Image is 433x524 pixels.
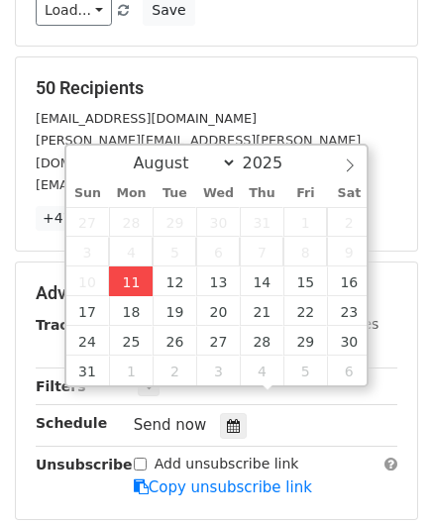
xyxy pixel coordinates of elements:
input: Year [237,154,308,172]
span: August 14, 2025 [240,266,283,296]
label: Add unsubscribe link [155,454,299,474]
span: September 5, 2025 [283,356,327,385]
span: August 9, 2025 [327,237,371,266]
span: August 7, 2025 [240,237,283,266]
a: Copy unsubscribe link [134,478,312,496]
span: August 12, 2025 [153,266,196,296]
span: August 6, 2025 [196,237,240,266]
span: August 11, 2025 [109,266,153,296]
span: July 31, 2025 [240,207,283,237]
span: Sun [66,187,110,200]
span: August 20, 2025 [196,296,240,326]
small: [EMAIL_ADDRESS][DOMAIN_NAME] [36,111,257,126]
span: August 23, 2025 [327,296,371,326]
span: August 8, 2025 [283,237,327,266]
span: Fri [283,187,327,200]
span: August 17, 2025 [66,296,110,326]
span: September 6, 2025 [327,356,371,385]
span: August 15, 2025 [283,266,327,296]
small: [PERSON_NAME][EMAIL_ADDRESS][PERSON_NAME][DOMAIN_NAME] [36,133,361,170]
strong: Schedule [36,415,107,431]
small: [EMAIL_ADDRESS][DOMAIN_NAME] [36,177,257,192]
strong: Filters [36,378,86,394]
span: September 1, 2025 [109,356,153,385]
span: August 21, 2025 [240,296,283,326]
span: August 16, 2025 [327,266,371,296]
strong: Unsubscribe [36,457,133,472]
span: August 25, 2025 [109,326,153,356]
span: August 22, 2025 [283,296,327,326]
span: August 10, 2025 [66,266,110,296]
span: August 3, 2025 [66,237,110,266]
span: Mon [109,187,153,200]
h5: Advanced [36,282,397,304]
span: August 5, 2025 [153,237,196,266]
h5: 50 Recipients [36,77,397,99]
span: August 19, 2025 [153,296,196,326]
span: Sat [327,187,371,200]
span: Tue [153,187,196,200]
iframe: Chat Widget [334,429,433,524]
span: August 24, 2025 [66,326,110,356]
span: August 27, 2025 [196,326,240,356]
span: July 28, 2025 [109,207,153,237]
span: August 31, 2025 [66,356,110,385]
span: July 29, 2025 [153,207,196,237]
span: August 28, 2025 [240,326,283,356]
span: July 27, 2025 [66,207,110,237]
span: August 4, 2025 [109,237,153,266]
span: September 4, 2025 [240,356,283,385]
span: August 26, 2025 [153,326,196,356]
span: August 18, 2025 [109,296,153,326]
span: August 29, 2025 [283,326,327,356]
span: July 30, 2025 [196,207,240,237]
a: +47 more [36,206,119,231]
span: August 13, 2025 [196,266,240,296]
span: Wed [196,187,240,200]
span: August 2, 2025 [327,207,371,237]
span: August 1, 2025 [283,207,327,237]
span: Thu [240,187,283,200]
span: September 2, 2025 [153,356,196,385]
span: Send now [134,416,207,434]
span: September 3, 2025 [196,356,240,385]
span: August 30, 2025 [327,326,371,356]
strong: Tracking [36,317,102,333]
